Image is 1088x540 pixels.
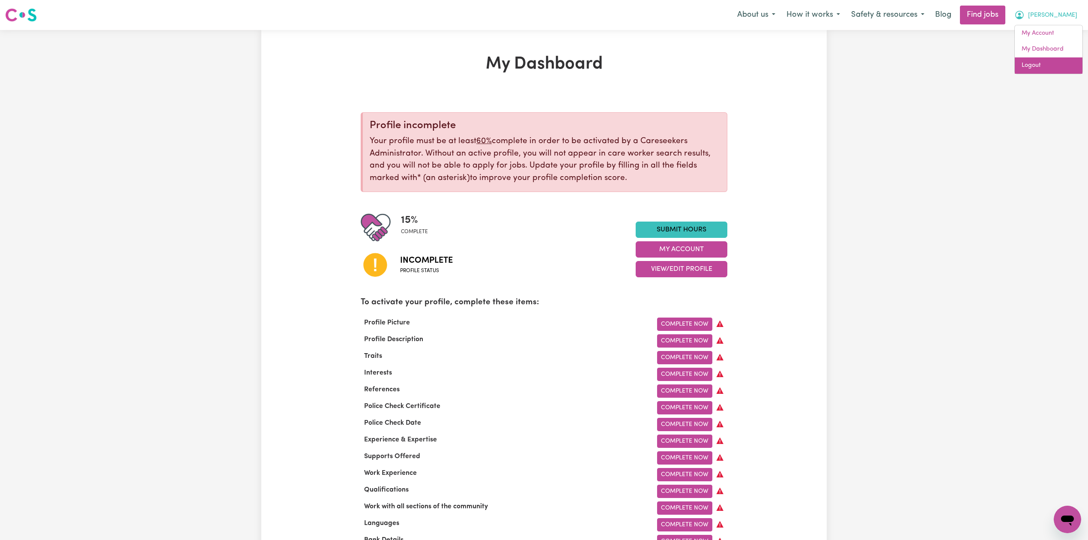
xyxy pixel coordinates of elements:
[781,6,846,24] button: How it works
[361,319,413,326] span: Profile Picture
[361,503,491,510] span: Work with all sections of the community
[400,267,453,275] span: Profile status
[401,213,428,228] span: 15 %
[361,386,403,393] span: References
[361,403,444,410] span: Police Check Certificate
[657,501,712,515] a: Complete Now
[657,418,712,431] a: Complete Now
[361,453,424,460] span: Supports Offered
[1015,57,1082,74] a: Logout
[636,261,727,277] button: View/Edit Profile
[657,518,712,531] a: Complete Now
[361,436,440,443] span: Experience & Expertise
[732,6,781,24] button: About us
[1028,11,1077,20] span: [PERSON_NAME]
[361,486,412,493] span: Qualifications
[361,470,420,477] span: Work Experience
[657,318,712,331] a: Complete Now
[636,222,727,238] a: Submit Hours
[361,336,427,343] span: Profile Description
[657,384,712,398] a: Complete Now
[1015,25,1082,42] a: My Account
[401,228,428,236] span: complete
[657,485,712,498] a: Complete Now
[476,137,492,145] u: 60%
[657,351,712,364] a: Complete Now
[370,135,720,185] p: Your profile must be at least complete in order to be activated by a Careseekers Administrator. W...
[1015,41,1082,57] a: My Dashboard
[657,435,712,448] a: Complete Now
[657,334,712,348] a: Complete Now
[1014,25,1083,74] div: My Account
[1054,506,1081,533] iframe: Button to launch messaging window
[417,174,470,182] span: an asterisk
[846,6,930,24] button: Safety & resources
[370,120,720,132] div: Profile incomplete
[636,241,727,258] button: My Account
[400,254,453,267] span: Incomplete
[5,7,37,23] img: Careseekers logo
[657,468,712,481] a: Complete Now
[5,5,37,25] a: Careseekers logo
[361,420,424,426] span: Police Check Date
[361,520,403,527] span: Languages
[657,401,712,414] a: Complete Now
[1009,6,1083,24] button: My Account
[361,54,727,75] h1: My Dashboard
[401,213,435,243] div: Profile completeness: 15%
[657,368,712,381] a: Complete Now
[361,369,395,376] span: Interests
[960,6,1005,24] a: Find jobs
[361,353,386,360] span: Traits
[930,6,956,24] a: Blog
[361,297,727,309] p: To activate your profile, complete these items:
[657,451,712,465] a: Complete Now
